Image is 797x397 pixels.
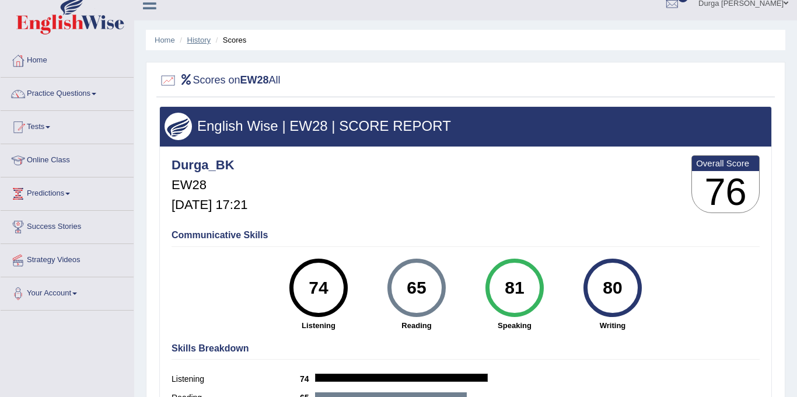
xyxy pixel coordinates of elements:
[172,373,300,385] label: Listening
[172,230,760,241] h4: Communicative Skills
[165,113,192,140] img: wings.png
[591,263,634,312] div: 80
[1,111,134,140] a: Tests
[471,320,558,331] strong: Speaking
[172,158,247,172] h4: Durga_BK
[1,177,134,207] a: Predictions
[1,277,134,307] a: Your Account
[172,178,247,192] h5: EW28
[297,263,340,312] div: 74
[172,198,247,212] h5: [DATE] 17:21
[373,320,460,331] strong: Reading
[493,263,536,312] div: 81
[213,34,247,46] li: Scores
[696,158,755,168] b: Overall Score
[1,44,134,74] a: Home
[300,374,315,384] b: 74
[1,244,134,273] a: Strategy Videos
[159,72,281,89] h2: Scores on All
[155,36,175,44] a: Home
[569,320,656,331] strong: Writing
[240,74,269,86] b: EW28
[1,78,134,107] a: Practice Questions
[395,263,438,312] div: 65
[165,119,767,134] h3: English Wise | EW28 | SCORE REPORT
[187,36,211,44] a: History
[275,320,362,331] strong: Listening
[172,343,760,354] h4: Skills Breakdown
[1,211,134,240] a: Success Stories
[692,171,759,213] h3: 76
[1,144,134,173] a: Online Class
